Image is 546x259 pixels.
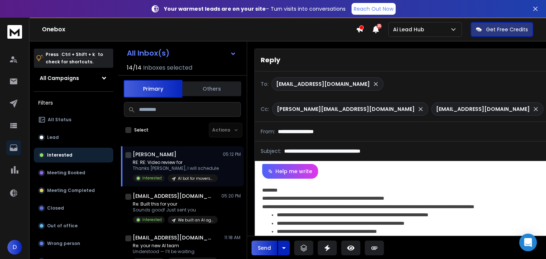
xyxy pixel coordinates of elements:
button: All Status [34,112,113,127]
h1: All Campaigns [40,74,79,82]
p: Press to check for shortcuts. [46,51,103,66]
span: 14 / 14 [127,63,142,72]
button: Interested [34,148,113,162]
p: Reach Out Now [354,5,393,13]
div: Open Intercom Messenger [519,234,537,251]
p: Thanks [PERSON_NAME], I will schedule [133,165,219,171]
button: Others [182,81,241,97]
p: Re: Built this for your [133,201,218,207]
p: Reply [261,55,280,65]
p: Meeting Completed [47,188,95,193]
h3: Filters [34,98,113,108]
button: Primary [124,80,182,98]
h1: [PERSON_NAME] [133,151,176,158]
p: Cc: [261,105,269,113]
label: Select [134,127,149,133]
p: Re: your new AI team [133,243,218,249]
button: Send [251,241,277,255]
h1: [EMAIL_ADDRESS][DOMAIN_NAME] [133,234,214,241]
p: 05:12 PM [223,151,241,157]
p: Interested [142,175,162,181]
button: Meeting Booked [34,165,113,180]
button: Meeting Completed [34,183,113,198]
button: Lead [34,130,113,145]
strong: Your warmest leads are on your site [164,5,266,13]
button: Closed [34,201,113,216]
p: AI bot for movers MD [178,176,213,181]
p: To: [261,80,268,88]
h1: [EMAIL_ADDRESS][DOMAIN_NAME] [133,192,214,200]
h3: Inboxes selected [143,63,192,72]
h1: Onebox [42,25,356,34]
p: Interested [47,152,72,158]
button: D [7,240,22,255]
p: Ai Lead Hub [393,26,427,33]
button: Out of office [34,218,113,233]
button: All Campaigns [34,71,113,85]
button: Get Free Credits [471,22,533,37]
p: Out of office [47,223,78,229]
p: Wrong person [47,241,80,246]
button: All Inbox(s) [121,46,242,60]
p: 11:18 AM [224,235,241,241]
p: [EMAIL_ADDRESS][DOMAIN_NAME] [436,105,530,113]
span: 25 [377,24,382,29]
p: Lead [47,134,59,140]
img: logo [7,25,22,39]
p: RE: RE: Video review for [133,160,219,165]
p: [PERSON_NAME][EMAIL_ADDRESS][DOMAIN_NAME] [277,105,415,113]
p: Get Free Credits [486,26,528,33]
p: From: [261,128,275,135]
h1: All Inbox(s) [127,49,169,57]
p: [EMAIL_ADDRESS][DOMAIN_NAME] [276,80,370,88]
p: All Status [48,117,71,123]
p: – Turn visits into conversations [164,5,346,13]
p: Closed [47,205,64,211]
p: Interested [142,217,162,223]
p: Understood — I’ll be waiting [133,249,218,255]
span: Ctrl + Shift + k [60,50,96,59]
p: Meeting Booked [47,170,85,176]
p: 05:20 PM [221,193,241,199]
button: Help me write [262,164,318,179]
p: Subject: [261,147,281,155]
p: Sounds good! Just sent you [133,207,218,213]
a: Reach Out Now [351,3,396,15]
p: We built an AI agent [178,217,213,223]
button: Wrong person [34,236,113,251]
